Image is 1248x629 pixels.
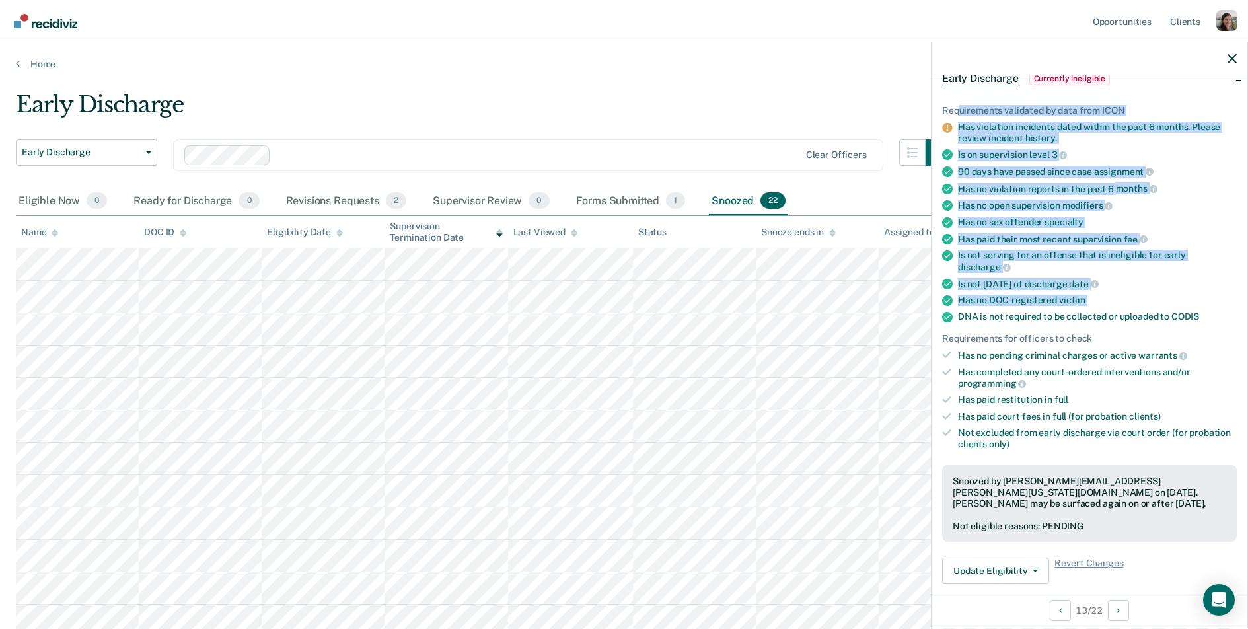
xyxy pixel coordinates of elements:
[958,217,1237,228] div: Has no sex offender
[942,333,1237,344] div: Requirements for officers to check
[239,192,259,209] span: 0
[958,149,1237,161] div: Is on supervision level
[16,58,1232,70] a: Home
[529,192,549,209] span: 0
[131,187,262,216] div: Ready for Discharge
[390,221,502,243] div: Supervision Termination Date
[958,378,1026,388] span: programming
[958,350,1237,361] div: Has no pending criminal charges or active
[958,394,1237,406] div: Has paid restitution in
[1050,600,1071,621] button: Previous Opportunity
[1108,600,1129,621] button: Next Opportunity
[16,91,952,129] div: Early Discharge
[1069,279,1098,289] span: date
[1171,311,1199,322] span: CODIS
[958,427,1237,450] div: Not excluded from early discharge via court order (for probation clients
[958,250,1237,272] div: Is not serving for an offense that is ineligible for early
[884,227,946,238] div: Assigned to
[958,278,1237,290] div: Is not [DATE] of discharge
[1094,166,1154,177] span: assignment
[14,14,77,28] img: Recidiviz
[958,367,1237,389] div: Has completed any court-ordered interventions and/or
[87,192,107,209] span: 0
[430,187,552,216] div: Supervisor Review
[1116,183,1157,194] span: months
[16,187,110,216] div: Eligible Now
[21,227,58,238] div: Name
[942,72,1019,85] span: Early Discharge
[1054,394,1068,405] span: full
[22,147,141,158] span: Early Discharge
[932,57,1247,100] div: Early DischargeCurrently ineligible
[1216,10,1237,31] button: Profile dropdown button
[283,187,409,216] div: Revisions Requests
[709,187,788,216] div: Snoozed
[958,166,1237,178] div: 90 days have passed since case
[267,227,343,238] div: Eligibility Date
[573,187,688,216] div: Forms Submitted
[1054,558,1123,584] span: Revert Changes
[958,311,1237,322] div: DNA is not required to be collected or uploaded to
[953,521,1226,532] div: Not eligible reasons: PENDING
[942,105,1237,116] div: Requirements validated by data from ICON
[932,593,1247,628] div: 13 / 22
[513,227,577,238] div: Last Viewed
[1045,217,1083,227] span: specialty
[760,192,786,209] span: 22
[1124,234,1148,244] span: fee
[958,183,1237,195] div: Has no violation reports in the past 6
[761,227,836,238] div: Snooze ends in
[953,476,1226,509] div: Snoozed by [PERSON_NAME][EMAIL_ADDRESS][PERSON_NAME][US_STATE][DOMAIN_NAME] on [DATE]. [PERSON_NA...
[958,122,1237,144] div: Has violation incidents dated within the past 6 months. Please review incident history.
[1059,295,1085,305] span: victim
[806,149,867,161] div: Clear officers
[666,192,685,209] span: 1
[1052,149,1068,160] span: 3
[958,200,1237,211] div: Has no open supervision
[958,262,1011,272] span: discharge
[942,558,1049,584] button: Update Eligibility
[1062,200,1113,211] span: modifiers
[989,439,1009,449] span: only)
[1129,411,1161,422] span: clients)
[958,295,1237,306] div: Has no DOC-registered
[1203,584,1235,616] div: Open Intercom Messenger
[386,192,406,209] span: 2
[958,411,1237,422] div: Has paid court fees in full (for probation
[1029,72,1111,85] span: Currently ineligible
[144,227,186,238] div: DOC ID
[958,233,1237,245] div: Has paid their most recent supervision
[1138,350,1187,361] span: warrants
[638,227,667,238] div: Status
